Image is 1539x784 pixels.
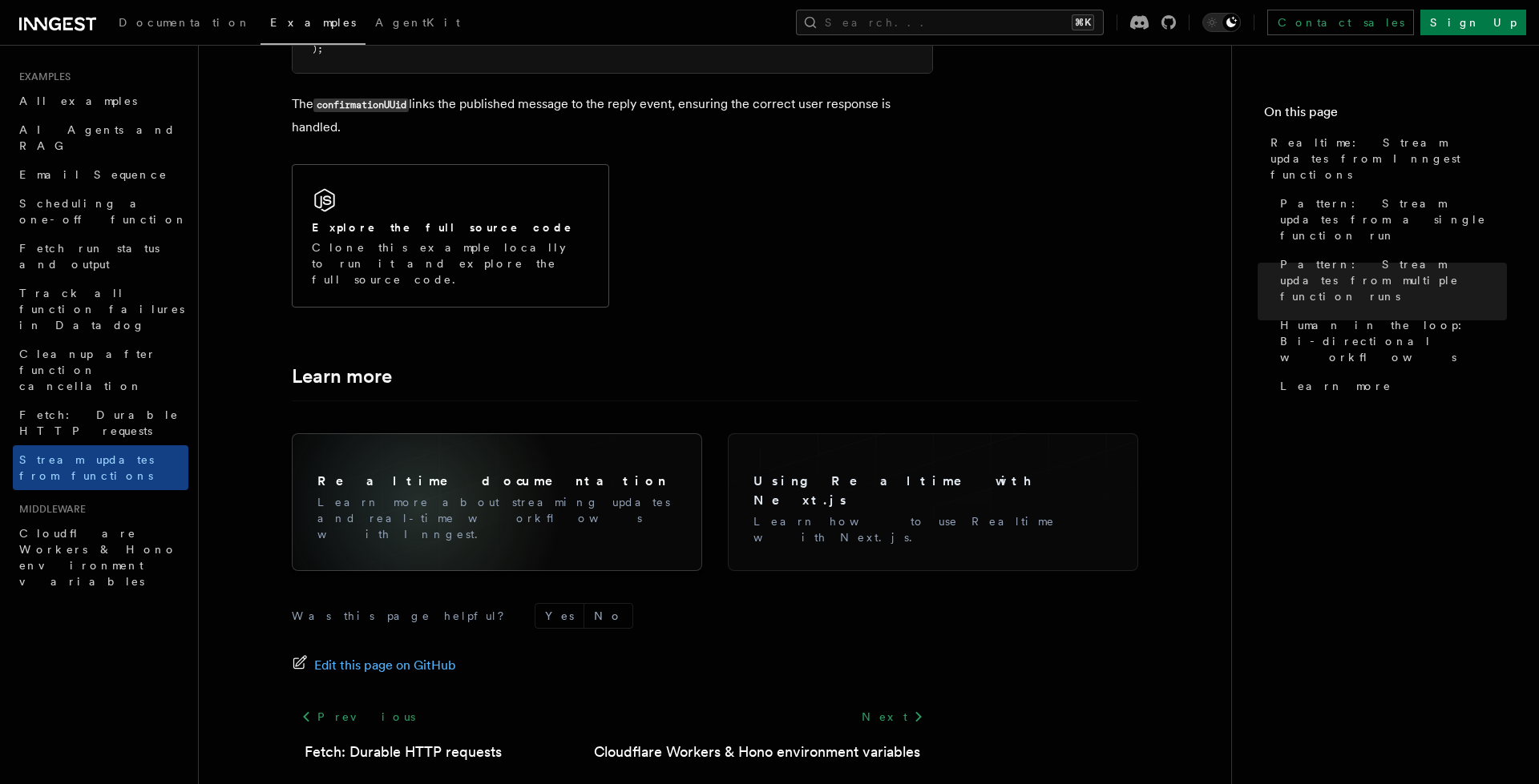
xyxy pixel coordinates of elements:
a: Scheduling a one-off function [13,189,188,234]
a: Pattern: Stream updates from multiple function runs [1274,250,1507,311]
a: Documentation [109,5,261,43]
span: Pattern: Stream updates from a single function run [1280,195,1507,243]
h3: Using Realtime with Next.js [753,472,1113,510]
a: Explore the full source codeClone this example locally to run it and explore the full source code. [292,164,609,308]
p: The links the published message to the reply event, ensuring the correct user response is handled. [292,93,933,139]
span: Human in the loop: Bi-directional workflows [1280,317,1507,365]
p: Clone this example locally to run it and explore the full source code. [312,239,589,287]
a: Fetch: Durable HTTP requests [305,741,502,763]
h3: Realtime documentation [317,472,677,491]
span: Pattern: Stream updates from multiple function runs [1280,256,1507,304]
a: Cleanup after function cancellation [13,340,188,400]
span: Stream updates from functions [19,453,154,482]
a: Learn more [292,365,392,388]
span: Cloudflare Workers & Hono environment variables [19,527,177,588]
span: Track all function failures in Datadog [19,287,184,332]
a: Pattern: Stream updates from a single function run [1274,189,1507,250]
span: AI Agents and RAG [19,123,176,152]
a: Examples [261,5,366,45]
kbd: ⌘K [1072,14,1094,30]
a: All examples [13,86,188,115]
span: Email Sequence [19,168,168,181]
a: Human in the loop: Bi-directional workflows [1274,311,1507,372]
a: Using Realtime with Next.jsLearn how to use Realtime with Next.js. [741,446,1125,558]
span: Fetch run status and output [19,242,160,271]
span: Examples [270,16,356,29]
a: Fetch: Durable HTTP requests [13,400,188,445]
a: Contact sales [1267,10,1414,35]
p: Learn how to use Realtime with Next.js. [753,513,1113,545]
a: Realtime: Stream updates from Inngest functions [1264,128,1507,189]
a: Sign Up [1420,10,1526,35]
span: Cleanup after function cancellation [19,348,156,392]
span: Examples [13,70,71,83]
span: All examples [19,94,137,107]
span: Scheduling a one-off function [19,197,188,226]
h4: On this page [1264,103,1507,128]
span: Middleware [13,503,86,516]
p: Was this page helpful? [292,608,515,624]
a: Previous [292,702,424,731]
a: Learn more [1274,372,1507,400]
a: Fetch run status and output [13,234,188,279]
button: Toggle dark mode [1202,13,1241,32]
a: AI Agents and RAG [13,115,188,160]
span: Documentation [119,16,251,29]
a: Cloudflare Workers & Hono environment variables [594,741,920,763]
a: Realtime documentationLearn more about streaming updates and real-time workflows with Inngest. [305,446,689,555]
a: Edit this page on GitHub [292,654,456,677]
span: Edit this page on GitHub [314,654,456,677]
span: Learn more [1280,378,1392,394]
a: Track all function failures in Datadog [13,279,188,340]
span: Realtime: Stream updates from Inngest functions [1270,135,1507,183]
button: Search...⌘K [796,10,1104,35]
a: Stream updates from functions [13,445,188,490]
span: AgentKit [375,16,460,29]
a: Email Sequence [13,160,188,189]
a: AgentKit [366,5,470,43]
h2: Explore the full source code [312,219,573,235]
button: No [584,604,632,628]
button: Yes [535,604,584,628]
span: Fetch: Durable HTTP requests [19,408,179,437]
p: Learn more about streaming updates and real-time workflows with Inngest. [317,494,677,542]
a: Cloudflare Workers & Hono environment variables [13,519,188,596]
a: Next [852,702,933,731]
code: confirmationUUid [313,99,409,112]
span: ); [312,43,323,54]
